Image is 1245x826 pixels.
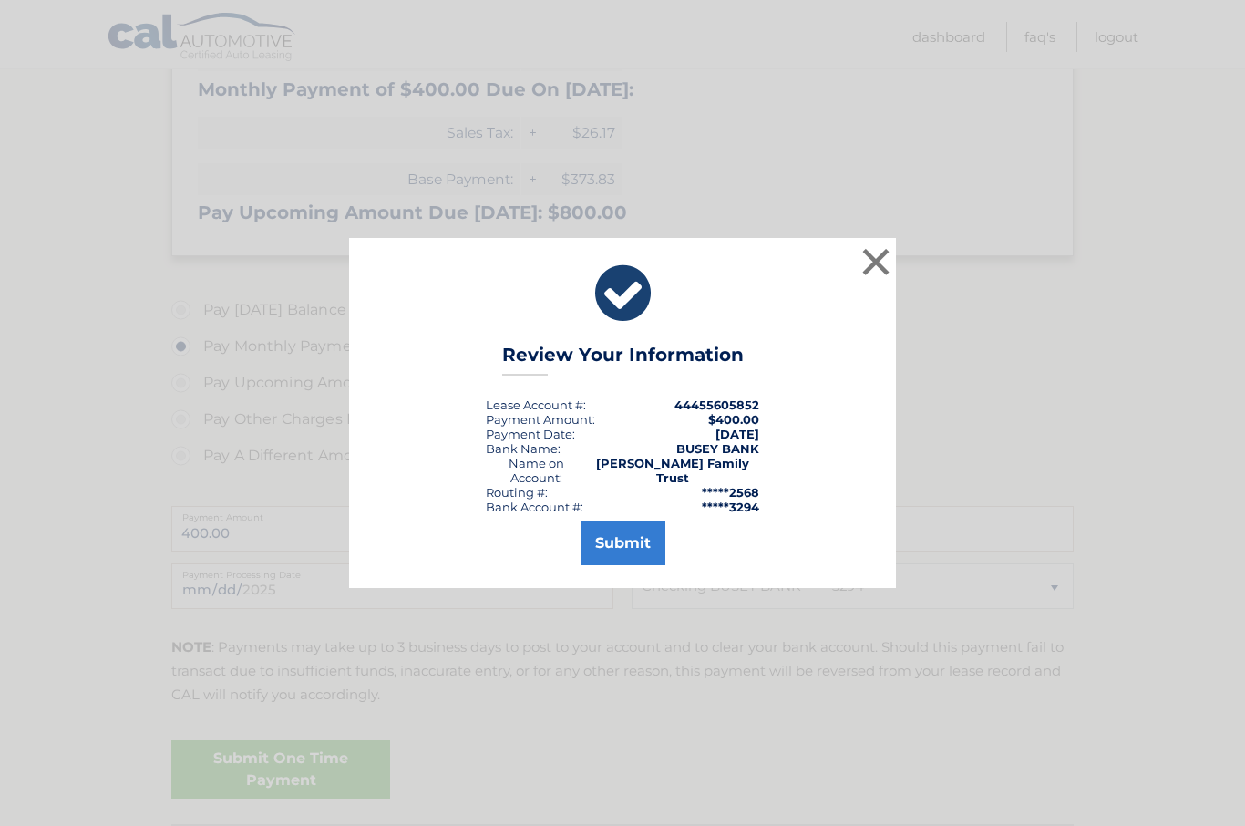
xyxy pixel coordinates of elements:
[486,427,572,441] span: Payment Date
[715,427,759,441] span: [DATE]
[674,398,759,412] strong: 44455605852
[486,500,583,514] div: Bank Account #:
[486,398,586,412] div: Lease Account #:
[708,412,759,427] span: $400.00
[581,521,665,565] button: Submit
[486,427,575,441] div: :
[486,412,595,427] div: Payment Amount:
[858,243,894,280] button: ×
[486,485,548,500] div: Routing #:
[676,441,759,456] strong: BUSEY BANK
[486,441,561,456] div: Bank Name:
[486,456,586,485] div: Name on Account:
[596,456,749,485] strong: [PERSON_NAME] Family Trust
[502,344,744,376] h3: Review Your Information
